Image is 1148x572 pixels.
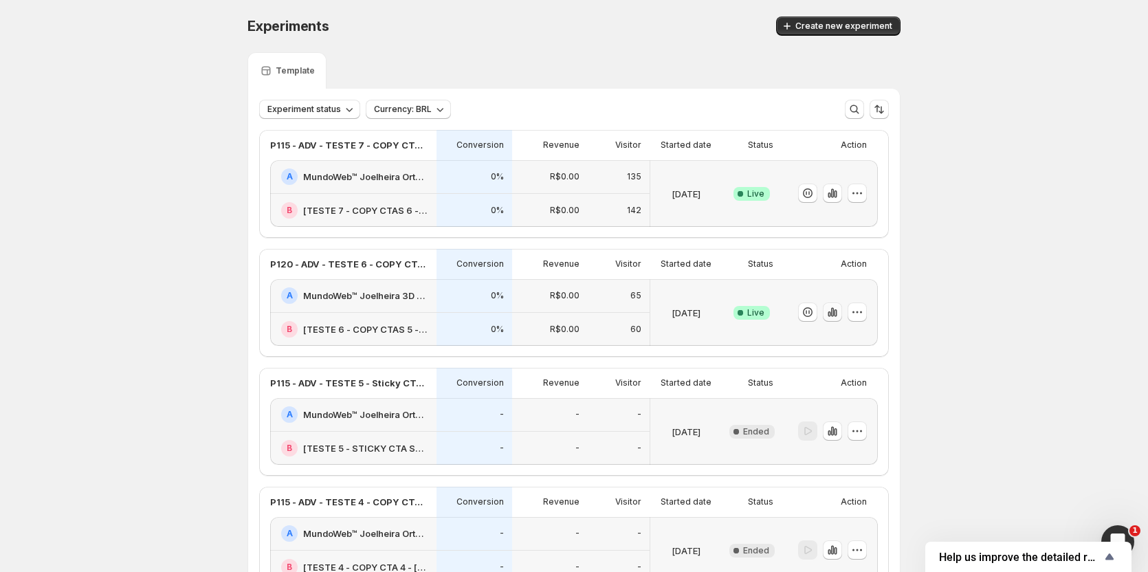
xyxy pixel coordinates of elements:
[575,443,579,454] p: -
[615,258,641,269] p: Visitor
[1101,525,1134,558] iframe: Intercom live chat
[287,171,293,182] h2: A
[575,409,579,420] p: -
[748,496,773,507] p: Status
[500,528,504,539] p: -
[456,496,504,507] p: Conversion
[303,203,428,217] h2: [TESTE 7 - COPY CTAS 6 - [DATE]] MundoWeb™ Joelheira Ortopédica De Cobre CopperFlex - A3
[287,528,293,539] h2: A
[456,140,504,151] p: Conversion
[303,170,428,184] h2: MundoWeb™ Joelheira Ortopédica De Cobre CopperFlex - A3
[500,443,504,454] p: -
[247,18,329,34] span: Experiments
[303,527,428,540] h2: MundoWeb™ Joelheira Ortopédica De Cobre CopperFlex - A3
[748,377,773,388] p: Status
[303,289,428,302] h2: MundoWeb™ Joelheira 3D de Cobre CopperFlex - A4
[615,496,641,507] p: Visitor
[637,528,641,539] p: -
[661,258,711,269] p: Started date
[366,100,451,119] button: Currency: BRL
[747,188,764,199] span: Live
[841,496,867,507] p: Action
[303,441,428,455] h2: [TESTE 5 - STICKY CTA SEM ESCASSEZ - [DATE]] MundoWeb™ Joelheira Ortopédica De Cobre CopperFlex - A3
[267,104,341,115] span: Experiment status
[627,205,641,216] p: 142
[661,377,711,388] p: Started date
[456,377,504,388] p: Conversion
[575,528,579,539] p: -
[841,140,867,151] p: Action
[630,290,641,301] p: 65
[747,307,764,318] span: Live
[491,290,504,301] p: 0%
[627,171,641,182] p: 135
[287,324,292,335] h2: B
[303,322,428,336] h2: [TESTE 6 - COPY CTAS 5 - [DATE]] MundoWeb™ Joelheira 3D de Cobre CopperFlex - A4
[500,409,504,420] p: -
[550,290,579,301] p: R$0.00
[491,324,504,335] p: 0%
[543,377,579,388] p: Revenue
[748,140,773,151] p: Status
[270,257,428,271] p: P120 - ADV - TESTE 6 - COPY CTA 5 - [DATE] 11:38:13
[748,258,773,269] p: Status
[661,496,711,507] p: Started date
[776,16,901,36] button: Create new experiment
[456,258,504,269] p: Conversion
[270,138,428,152] p: P115 - ADV - TESTE 7 - COPY CTA 6 - [DATE] 11:51:21
[287,443,292,454] h2: B
[795,21,892,32] span: Create new experiment
[303,408,428,421] h2: MundoWeb™ Joelheira Ortopédica De Cobre CopperFlex - A3
[939,551,1101,564] span: Help us improve the detailed report for A/B campaigns
[543,258,579,269] p: Revenue
[491,205,504,216] p: 0%
[543,496,579,507] p: Revenue
[259,100,360,119] button: Experiment status
[672,425,700,439] p: [DATE]
[543,140,579,151] p: Revenue
[287,205,292,216] h2: B
[672,544,700,558] p: [DATE]
[270,376,428,390] p: P115 - ADV - TESTE 5 - Sticky CTA Sem Escassez - [DATE] 17:40:40
[491,171,504,182] p: 0%
[841,258,867,269] p: Action
[637,443,641,454] p: -
[550,205,579,216] p: R$0.00
[276,65,315,76] p: Template
[672,187,700,201] p: [DATE]
[743,426,769,437] span: Ended
[1129,525,1140,536] span: 1
[615,140,641,151] p: Visitor
[270,495,428,509] p: P115 - ADV - TESTE 4 - COPY CTA 4 - [DATE] 20:50:42
[661,140,711,151] p: Started date
[550,171,579,182] p: R$0.00
[870,100,889,119] button: Sort the results
[374,104,432,115] span: Currency: BRL
[287,290,293,301] h2: A
[672,306,700,320] p: [DATE]
[630,324,641,335] p: 60
[550,324,579,335] p: R$0.00
[939,549,1118,565] button: Show survey - Help us improve the detailed report for A/B campaigns
[637,409,641,420] p: -
[615,377,641,388] p: Visitor
[841,377,867,388] p: Action
[287,409,293,420] h2: A
[743,545,769,556] span: Ended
